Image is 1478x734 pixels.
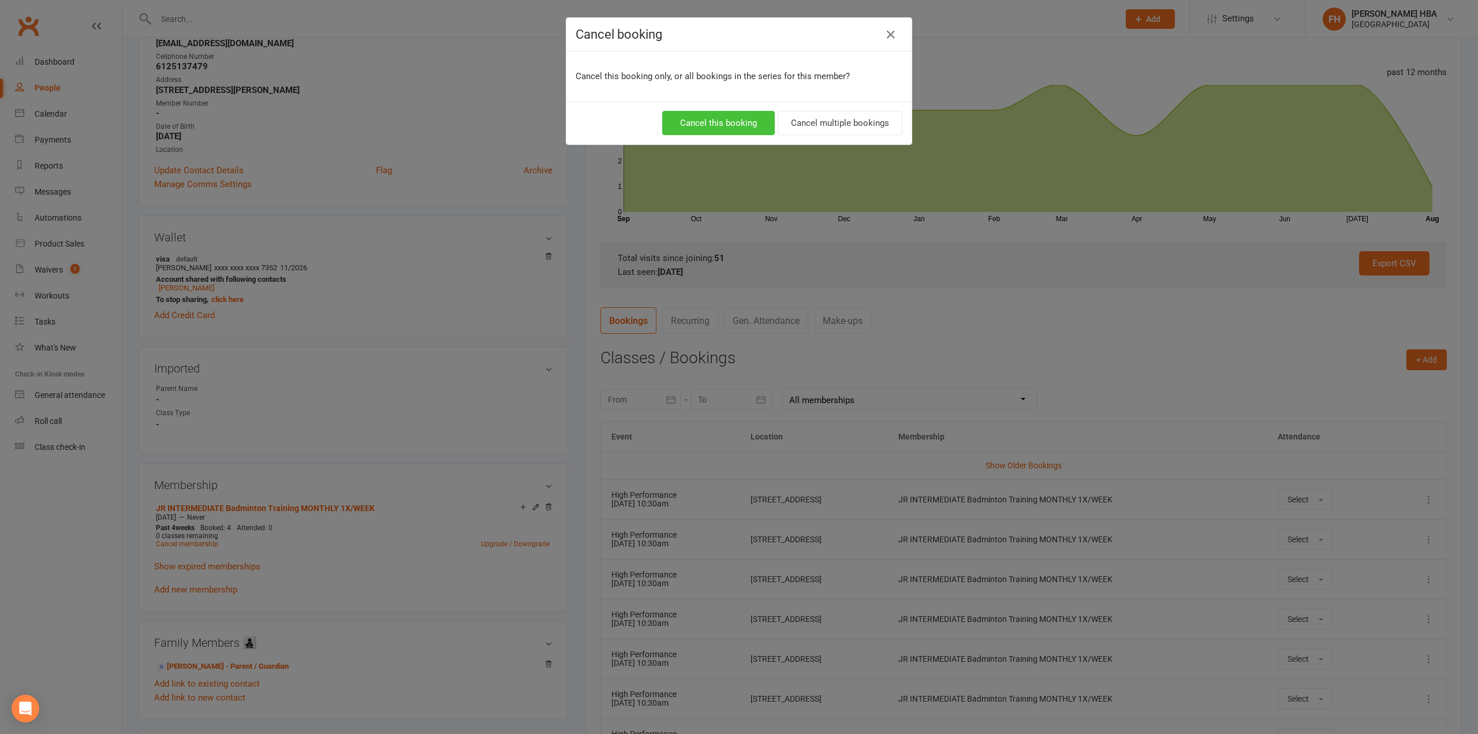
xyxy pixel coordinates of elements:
[662,111,775,135] button: Cancel this booking
[778,111,902,135] button: Cancel multiple bookings
[576,27,902,42] h4: Cancel booking
[882,25,900,44] button: Close
[12,695,39,722] div: Open Intercom Messenger
[576,69,902,83] p: Cancel this booking only, or all bookings in the series for this member?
